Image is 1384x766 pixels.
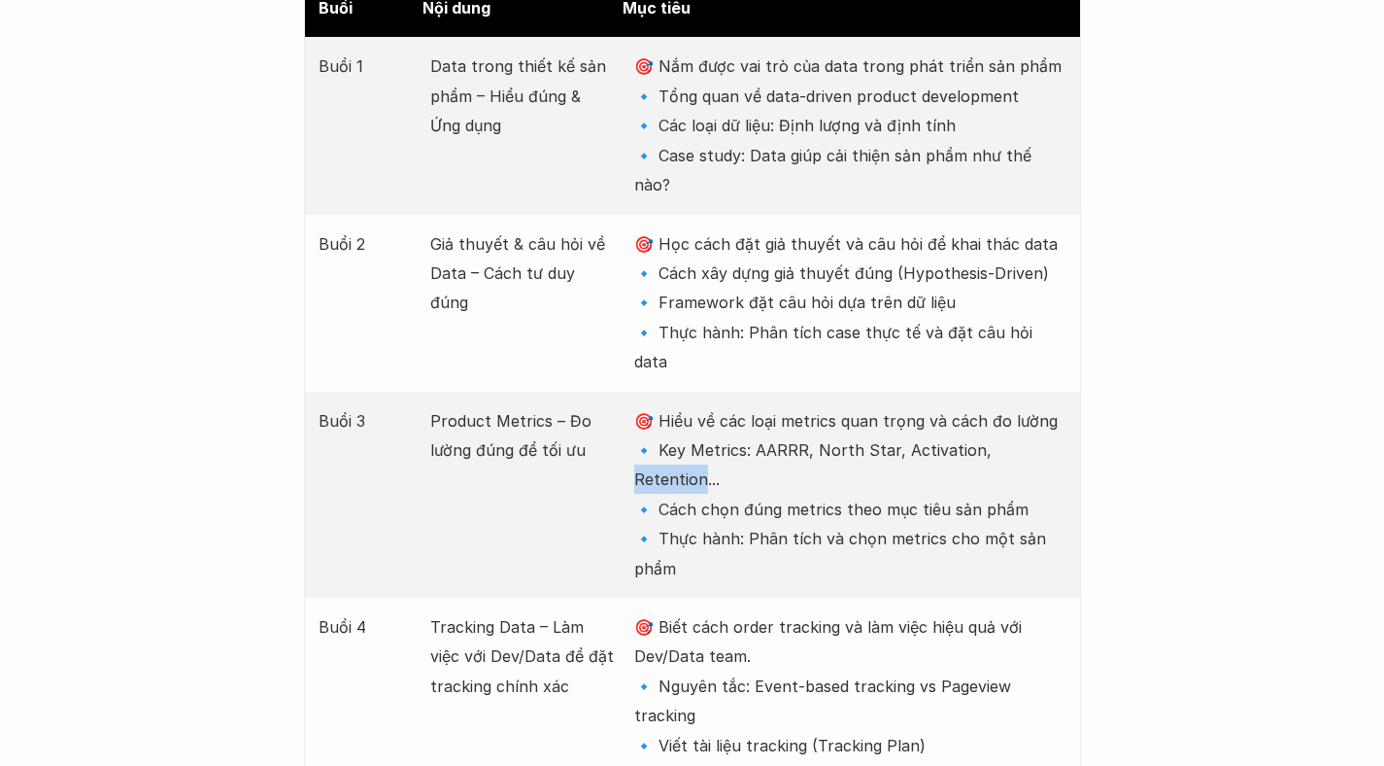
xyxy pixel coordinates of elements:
[319,52,411,81] p: Buổi 1
[430,229,615,318] p: Giả thuyết & câu hỏi về Data – Cách tư duy đúng
[319,612,411,642] p: Buổi 4
[319,406,411,435] p: Buổi 3
[634,52,1065,199] p: 🎯 Nắm được vai trò của data trong phát triển sản phẩm 🔹 Tổng quan về data-driven product developm...
[430,406,615,466] p: Product Metrics – Đo lường đúng để tối ưu
[430,612,615,701] p: Tracking Data – Làm việc với Dev/Data để đặt tracking chính xác
[430,52,615,140] p: Data trong thiết kế sản phẩm – Hiểu đúng & Ứng dụng
[634,229,1065,377] p: 🎯 Học cách đặt giả thuyết và câu hỏi để khai thác data 🔹 Cách xây dựng giả thuyết đúng (Hypothesi...
[319,229,411,259] p: Buổi 2
[634,406,1065,583] p: 🎯 Hiểu về các loại metrics quan trọng và cách đo lường 🔹 Key Metrics: AARRR, North Star, Activati...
